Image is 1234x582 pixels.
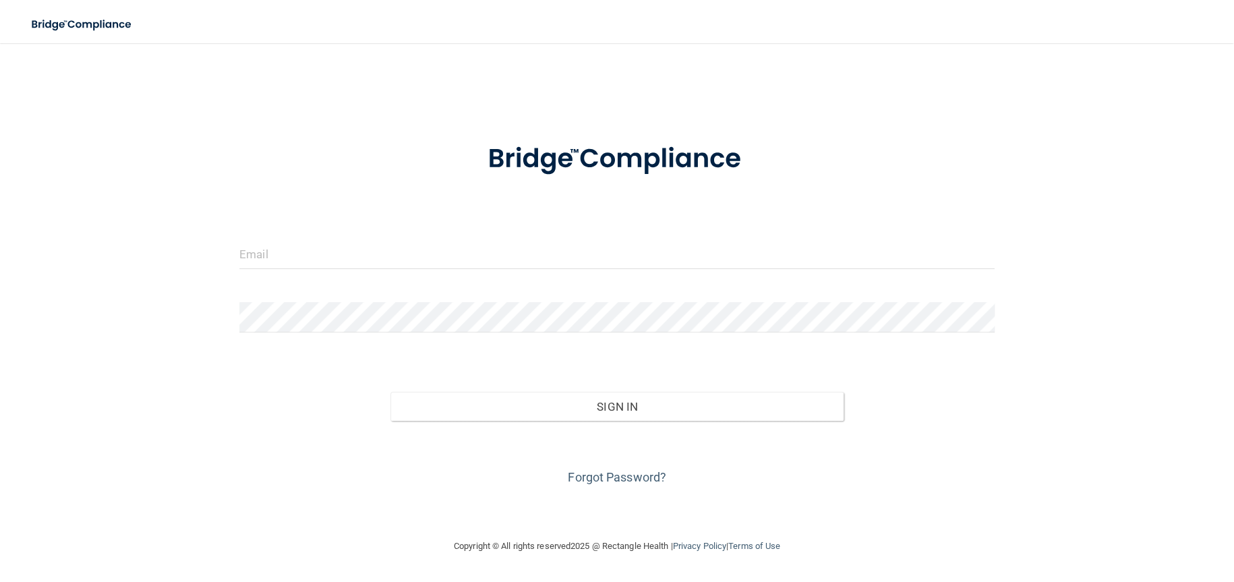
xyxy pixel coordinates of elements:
[460,124,774,194] img: bridge_compliance_login_screen.278c3ca4.svg
[239,239,995,269] input: Email
[728,541,780,551] a: Terms of Use
[672,541,726,551] a: Privacy Policy
[20,11,144,38] img: bridge_compliance_login_screen.278c3ca4.svg
[390,392,844,421] button: Sign In
[371,525,863,568] div: Copyright © All rights reserved 2025 @ Rectangle Health | |
[568,470,666,484] a: Forgot Password?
